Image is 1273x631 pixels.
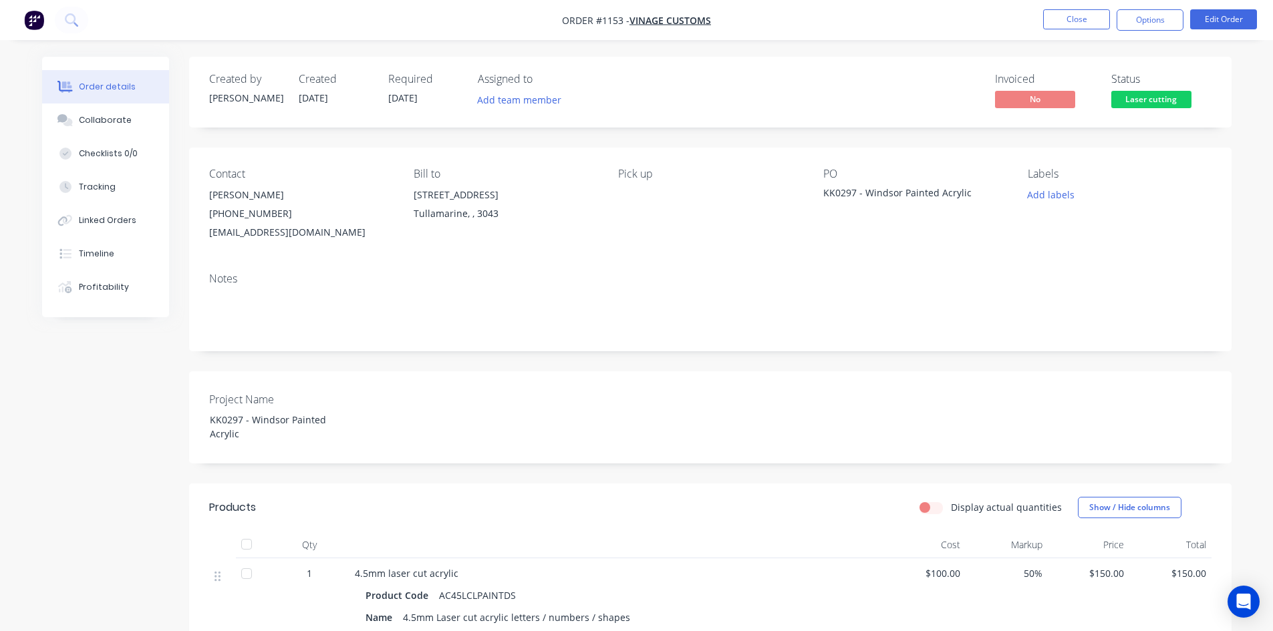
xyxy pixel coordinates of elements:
[414,204,597,223] div: Tullamarine, , 3043
[209,204,392,223] div: [PHONE_NUMBER]
[209,186,392,242] div: [PERSON_NAME][PHONE_NUMBER][EMAIL_ADDRESS][DOMAIN_NAME]
[414,186,597,204] div: [STREET_ADDRESS]
[209,391,376,407] label: Project Name
[1135,566,1206,580] span: $150.00
[209,499,256,515] div: Products
[366,586,434,605] div: Product Code
[1111,73,1212,85] div: Status
[1020,186,1082,204] button: Add labels
[209,168,392,180] div: Contact
[951,500,1062,514] label: Display actual quantities
[562,14,629,27] span: Order #1153 -
[1228,586,1260,618] div: Open Intercom Messenger
[398,608,635,627] div: 4.5mm Laser cut acrylic letters / numbers / shapes
[209,186,392,204] div: [PERSON_NAME]
[1190,9,1257,29] button: Edit Order
[79,148,138,160] div: Checklists 0/0
[199,410,366,443] div: KK0297 - Windsor Painted Acrylic
[1078,497,1181,518] button: Show / Hide columns
[618,168,801,180] div: Pick up
[209,272,1212,285] div: Notes
[478,91,569,109] button: Add team member
[79,114,132,126] div: Collaborate
[209,223,392,242] div: [EMAIL_ADDRESS][DOMAIN_NAME]
[884,532,966,558] div: Cost
[388,91,418,104] span: [DATE]
[1111,91,1191,108] span: Laser cutting
[1129,532,1212,558] div: Total
[79,181,116,193] div: Tracking
[434,586,521,605] div: AC45LCLPAINTDS
[971,566,1042,580] span: 50%
[42,270,169,304] button: Profitability
[1028,168,1211,180] div: Labels
[299,73,372,85] div: Created
[1053,566,1125,580] span: $150.00
[478,73,611,85] div: Assigned to
[388,73,462,85] div: Required
[1043,9,1110,29] button: Close
[366,608,398,627] div: Name
[79,81,136,93] div: Order details
[209,91,283,105] div: [PERSON_NAME]
[79,281,129,293] div: Profitability
[355,567,458,580] span: 4.5mm laser cut acrylic
[995,91,1075,108] span: No
[414,186,597,228] div: [STREET_ADDRESS]Tullamarine, , 3043
[42,204,169,237] button: Linked Orders
[823,186,990,204] div: KK0297 - Windsor Painted Acrylic
[299,91,328,104] span: [DATE]
[42,137,169,170] button: Checklists 0/0
[823,168,1006,180] div: PO
[1117,9,1183,31] button: Options
[307,566,312,580] span: 1
[42,70,169,103] button: Order details
[1111,91,1191,111] button: Laser cutting
[995,73,1095,85] div: Invoiced
[42,237,169,270] button: Timeline
[269,532,349,558] div: Qty
[79,214,136,226] div: Linked Orders
[1048,532,1130,558] div: Price
[470,91,568,109] button: Add team member
[889,566,961,580] span: $100.00
[629,14,711,27] a: Vinage Customs
[42,103,169,137] button: Collaborate
[414,168,597,180] div: Bill to
[966,532,1048,558] div: Markup
[42,170,169,204] button: Tracking
[79,248,114,260] div: Timeline
[209,73,283,85] div: Created by
[24,10,44,30] img: Factory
